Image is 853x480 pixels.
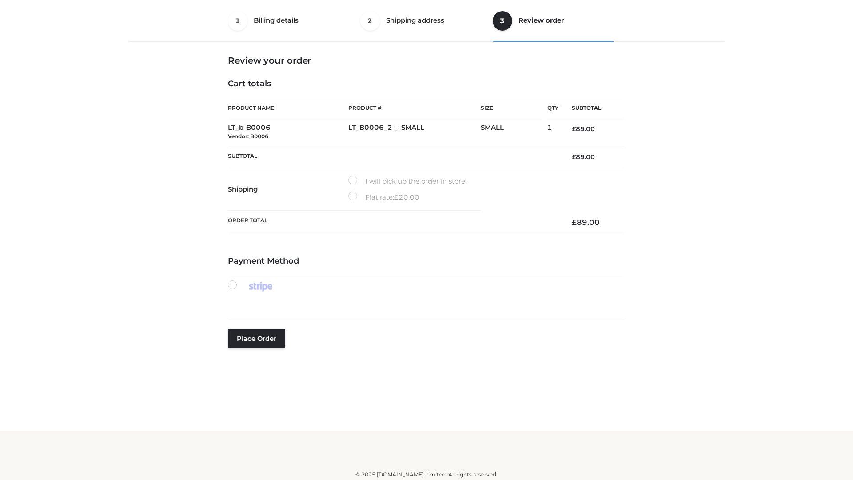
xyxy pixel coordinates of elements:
th: Product Name [228,98,348,118]
th: Subtotal [558,98,625,118]
h4: Cart totals [228,79,625,89]
div: © 2025 [DOMAIN_NAME] Limited. All rights reserved. [132,470,721,479]
span: £ [572,153,576,161]
bdi: 89.00 [572,218,600,227]
th: Qty [547,98,558,118]
th: Order Total [228,211,558,234]
bdi: 20.00 [394,193,419,201]
button: Place order [228,329,285,348]
bdi: 89.00 [572,153,595,161]
span: £ [572,218,577,227]
h4: Payment Method [228,256,625,266]
h3: Review your order [228,55,625,66]
span: £ [572,125,576,133]
bdi: 89.00 [572,125,595,133]
label: Flat rate: [348,192,419,203]
th: Shipping [228,168,348,211]
td: LT_b-B0006 [228,118,348,146]
label: I will pick up the order in store. [348,176,466,187]
span: £ [394,193,399,201]
th: Size [481,98,543,118]
th: Product # [348,98,481,118]
td: LT_B0006_2-_-SMALL [348,118,481,146]
td: 1 [547,118,558,146]
th: Subtotal [228,146,558,168]
small: Vendor: B0006 [228,133,268,140]
td: SMALL [481,118,547,146]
